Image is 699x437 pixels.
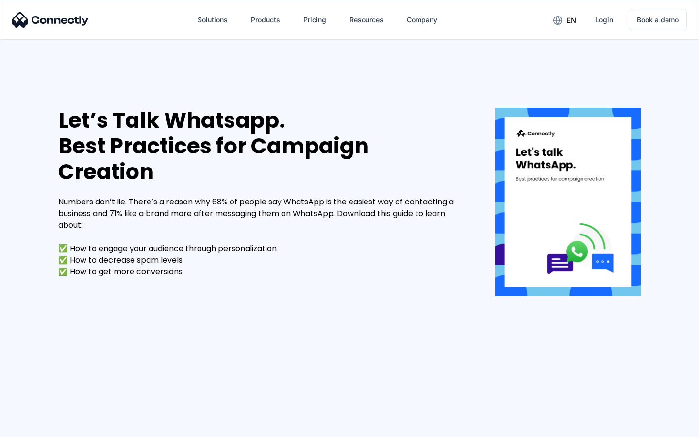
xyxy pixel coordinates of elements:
a: Login [587,8,621,32]
div: Pricing [303,13,326,27]
div: Login [595,13,613,27]
div: Resources [349,13,383,27]
a: Pricing [296,8,334,32]
div: Let’s Talk Whatsapp. Best Practices for Campaign Creation [58,108,466,185]
img: Connectly Logo [12,12,89,28]
div: Numbers don’t lie. There’s a reason why 68% of people say WhatsApp is the easiest way of contacti... [58,196,466,278]
ul: Language list [19,420,58,434]
div: Products [251,13,280,27]
div: Solutions [198,13,228,27]
aside: Language selected: English [10,420,58,434]
div: Company [407,13,437,27]
div: en [566,14,576,27]
a: Book a demo [629,9,687,31]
